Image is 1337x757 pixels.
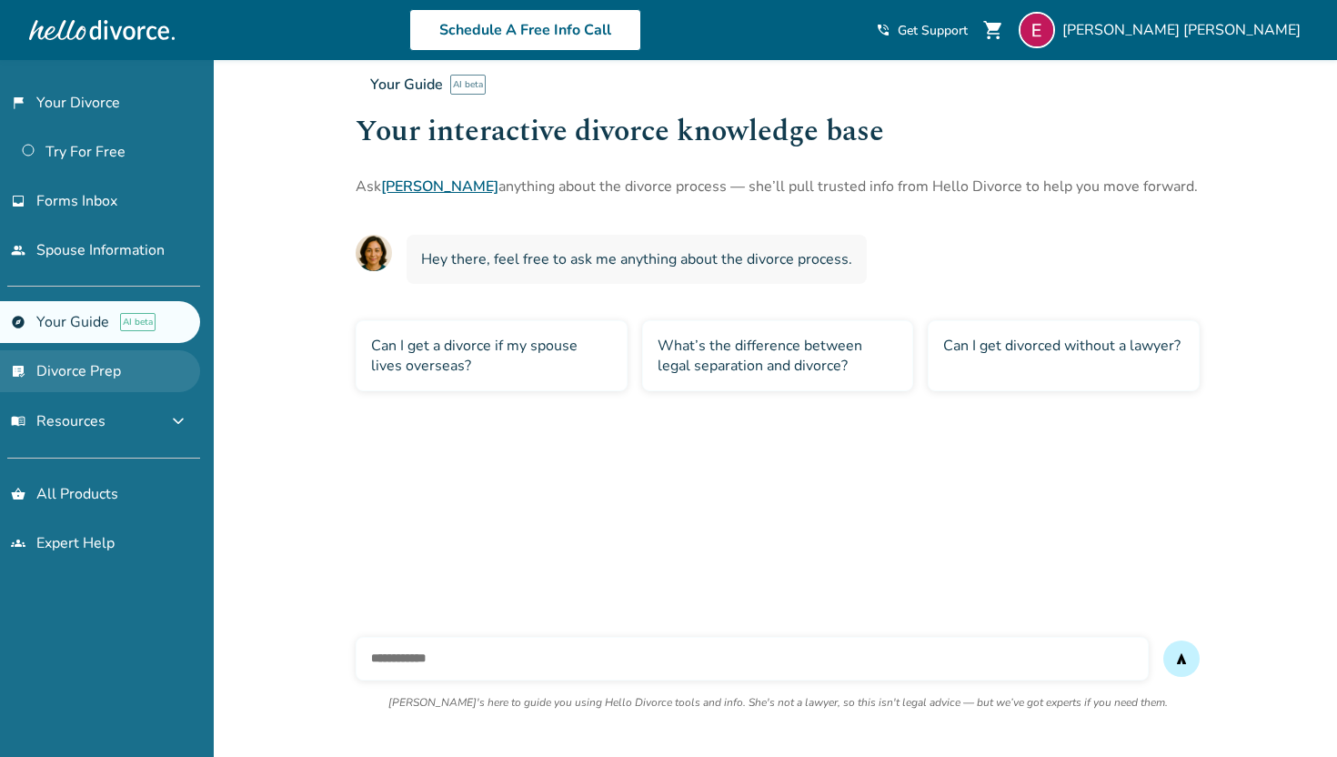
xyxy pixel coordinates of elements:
span: flag_2 [11,96,25,110]
a: phone_in_talkGet Support [876,22,968,39]
div: What’s the difference between legal separation and divorce? [642,320,914,391]
div: Can I get a divorce if my spouse lives overseas? [356,320,628,391]
div: Can I get divorced without a lawyer? [928,320,1200,391]
span: expand_more [167,410,189,432]
span: menu_book [11,414,25,429]
a: Schedule A Free Info Call [409,9,641,51]
span: Get Support [898,22,968,39]
iframe: Chat Widget [1246,670,1337,757]
span: inbox [11,194,25,208]
span: Forms Inbox [36,191,117,211]
img: AI Assistant [356,235,392,271]
span: send [1174,651,1189,666]
span: Hey there, feel free to ask me anything about the divorce process. [421,249,852,269]
span: AI beta [450,75,486,95]
span: list_alt_check [11,364,25,378]
span: shopping_cart [982,19,1004,41]
p: [PERSON_NAME]'s here to guide you using Hello Divorce tools and info. She's not a lawyer, so this... [388,695,1168,710]
span: people [11,243,25,257]
span: explore [11,315,25,329]
button: send [1163,641,1200,677]
img: Emanuel Mustafa [1019,12,1055,48]
a: [PERSON_NAME] [381,177,498,197]
span: AI beta [120,313,156,331]
span: shopping_basket [11,487,25,501]
span: groups [11,536,25,550]
span: Resources [11,411,106,431]
span: [PERSON_NAME] [PERSON_NAME] [1062,20,1308,40]
span: phone_in_talk [876,23,890,37]
span: Your Guide [370,75,443,95]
